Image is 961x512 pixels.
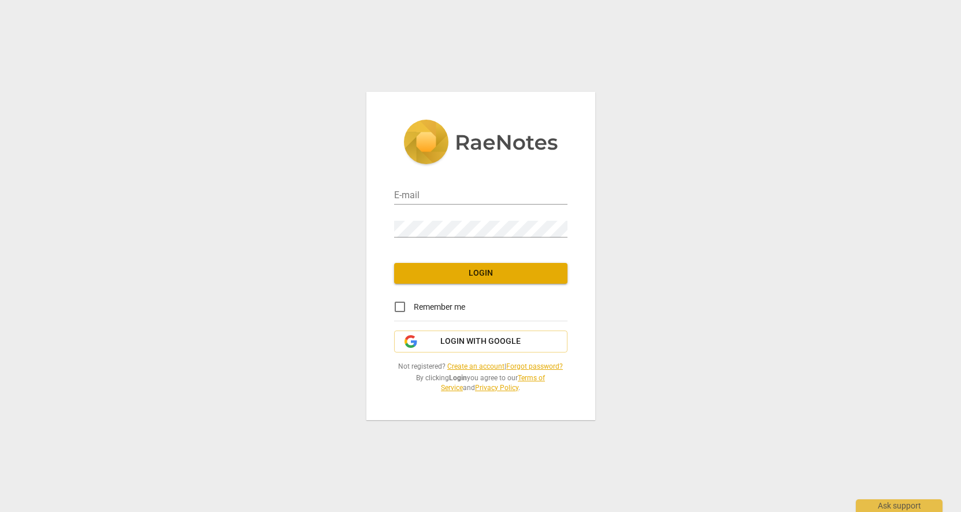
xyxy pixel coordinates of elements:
button: Login with Google [394,331,567,353]
b: Login [449,374,467,382]
div: Ask support [856,499,943,512]
span: Login [403,268,558,279]
span: By clicking you agree to our and . [394,373,567,392]
span: Login with Google [440,336,521,347]
img: 5ac2273c67554f335776073100b6d88f.svg [403,120,558,167]
span: Not registered? | [394,362,567,372]
span: Remember me [414,301,465,313]
button: Login [394,263,567,284]
a: Terms of Service [441,374,545,392]
a: Create an account [447,362,504,370]
a: Privacy Policy [475,384,518,392]
a: Forgot password? [506,362,563,370]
